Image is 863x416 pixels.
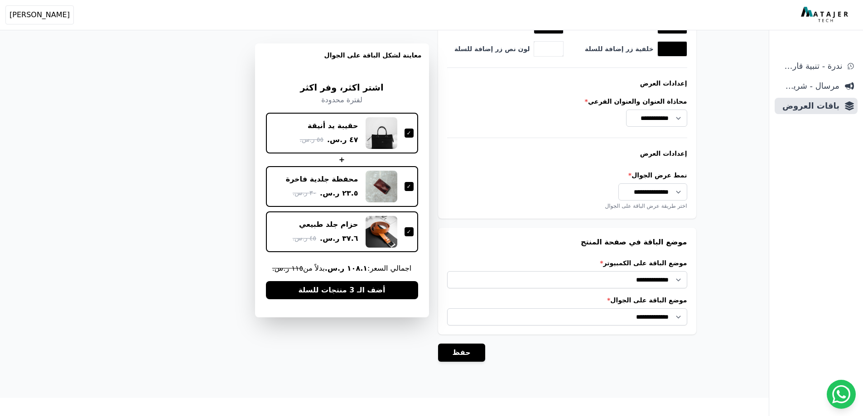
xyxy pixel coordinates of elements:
[447,79,687,88] h4: إعدادات العرض
[320,233,358,244] span: ٣٧.٦ ر.س.
[286,174,358,184] div: محفظة جلدية فاخرة
[308,121,358,131] div: حقيبة يد أنيقة
[293,188,316,198] span: ٣٠ ر.س.
[778,80,839,92] span: مرسال - شريط دعاية
[658,42,687,56] button: toggle color picker dialog
[262,51,422,71] h3: معاينة لشكل الباقة على الجوال
[801,7,850,23] img: MatajerTech Logo
[447,171,687,180] label: نمط عرض الجوال
[454,44,534,53] label: لون نص زر إضافة للسلة
[266,154,418,165] div: +
[447,97,687,106] label: محاذاة العنوان والعنوان الفرعي
[10,10,70,20] span: [PERSON_NAME]
[5,5,74,24] button: [PERSON_NAME]
[366,117,397,149] img: حقيبة يد أنيقة
[325,264,367,273] b: ١٠٨.١ ر.س.
[266,281,418,299] button: أضف الـ 3 منتجات للسلة
[778,60,842,72] span: ندرة - تنبية قارب علي النفاذ
[300,135,323,144] span: ٥٥ ر.س.
[320,188,358,199] span: ٢٣.٥ ر.س.
[447,149,687,158] h4: إعدادات العرض
[438,344,485,362] button: حفظ
[266,81,418,95] h3: اشتر اكثر، وفر اكثر
[778,100,839,112] span: باقات العروض
[366,216,397,248] img: حزام جلد طبيعي
[366,171,397,202] img: محفظة جلدية فاخرة
[534,42,563,56] button: toggle color picker dialog
[585,44,657,53] label: خلفية زر إضافة للسلة
[447,237,687,248] h3: موضع الباقة في صفحة المنتج
[266,95,418,105] p: لفترة محدودة
[299,220,358,230] div: حزام جلد طبيعي
[447,258,687,268] label: موضع الباقة على الكمبيوتر
[447,202,687,210] div: اختر طريقة عرض الباقة على الجوال
[298,285,385,296] span: أضف الـ 3 منتجات للسلة
[447,296,687,305] label: موضع الباقة على الجوال
[266,263,418,274] span: اجمالي السعر: بدلاً من
[327,134,358,145] span: ٤٧ ر.س.
[293,234,316,243] span: ٤٥ ر.س.
[272,264,303,273] s: ١١٥ ر.س.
